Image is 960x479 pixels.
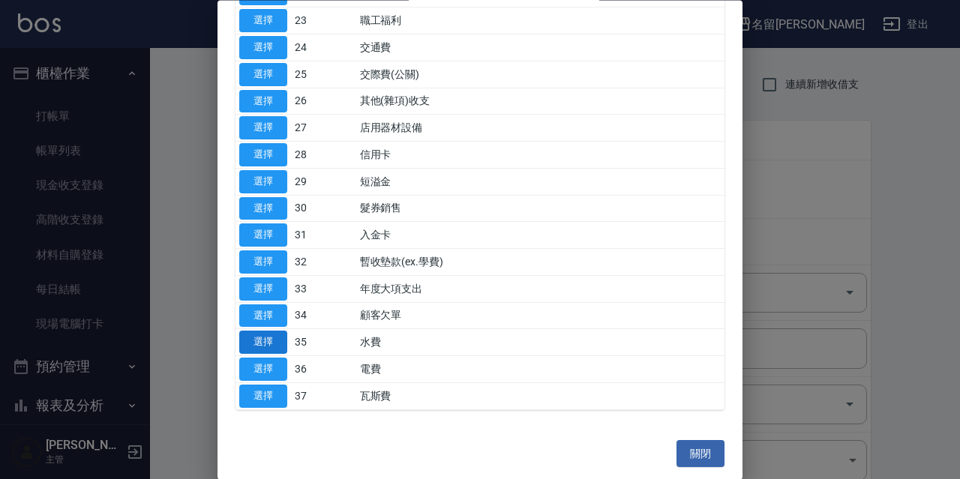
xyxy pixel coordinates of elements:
[356,88,724,115] td: 其他(雜項)收支
[356,356,724,383] td: 電費
[356,115,724,142] td: 店用器材設備
[239,144,287,167] button: 選擇
[239,358,287,382] button: 選擇
[239,170,287,193] button: 選擇
[239,10,287,33] button: 選擇
[356,34,724,61] td: 交通費
[239,117,287,140] button: 選擇
[239,304,287,328] button: 選擇
[291,115,356,142] td: 27
[291,249,356,276] td: 32
[291,196,356,223] td: 30
[356,7,724,34] td: 職工福利
[291,383,356,410] td: 37
[356,61,724,88] td: 交際費(公關)
[239,90,287,113] button: 選擇
[356,249,724,276] td: 暫收墊款(ex.學費)
[356,329,724,356] td: 水費
[239,385,287,408] button: 選擇
[291,329,356,356] td: 35
[239,277,287,301] button: 選擇
[291,222,356,249] td: 31
[291,7,356,34] td: 23
[239,63,287,86] button: 選擇
[291,169,356,196] td: 29
[239,331,287,355] button: 選擇
[239,197,287,220] button: 選擇
[291,303,356,330] td: 34
[239,224,287,247] button: 選擇
[356,383,724,410] td: 瓦斯費
[356,303,724,330] td: 顧客欠單
[291,88,356,115] td: 26
[356,276,724,303] td: 年度大項支出
[291,34,356,61] td: 24
[356,196,724,223] td: 髮券銷售
[356,169,724,196] td: 短溢金
[291,142,356,169] td: 28
[291,356,356,383] td: 36
[239,251,287,274] button: 選擇
[239,37,287,60] button: 選擇
[291,61,356,88] td: 25
[676,440,724,468] button: 關閉
[291,276,356,303] td: 33
[356,222,724,249] td: 入金卡
[356,142,724,169] td: 信用卡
